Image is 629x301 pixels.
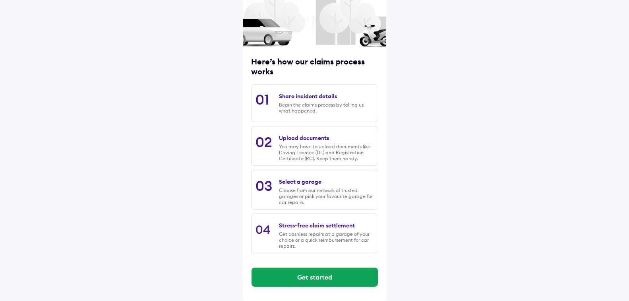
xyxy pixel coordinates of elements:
div: 03 [255,177,272,194]
div: Choose from our network of trusted garages or pick your favourite garage for car repairs. [279,187,374,205]
div: Stress-free claim settlement [279,222,355,229]
div: 01 [255,91,269,108]
img: car and scooter [243,17,386,48]
div: Begin the claims process by telling us what happened. [279,102,374,114]
div: You may have to upload documents like Driving Licence (DL) and Registration Certificate (RC). Kee... [279,144,374,161]
button: Get started [252,268,378,287]
div: 02 [255,133,272,151]
div: 04 [255,222,271,237]
div: Share incident details [279,93,337,100]
div: Get cashless repairs at a garage of your choice or a quick reimbursement for car repairs. [279,231,374,249]
div: Select a garage [279,178,321,185]
div: Upload documents [279,134,329,142]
